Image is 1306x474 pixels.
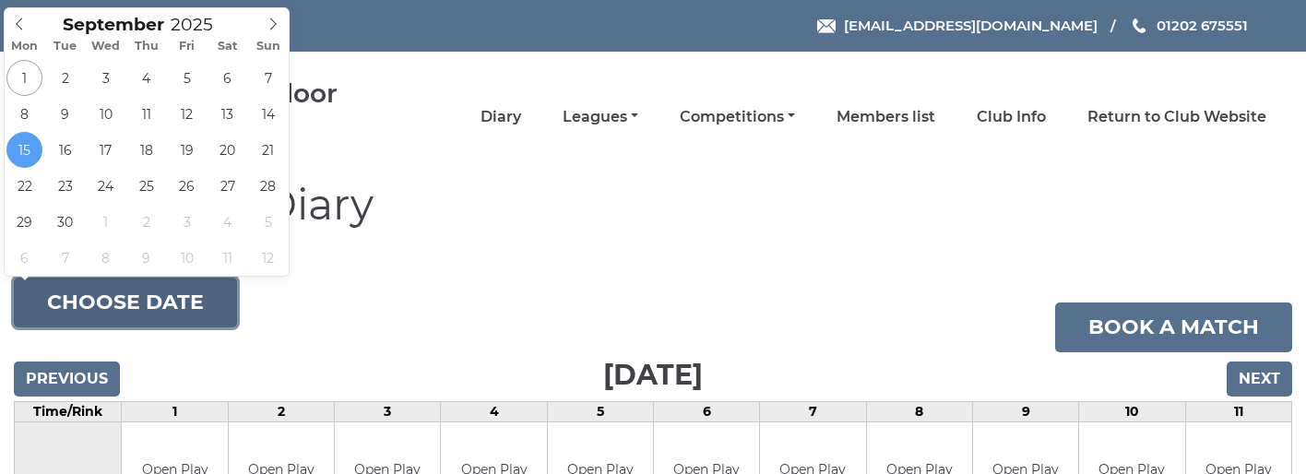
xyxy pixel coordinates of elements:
[128,204,164,240] span: October 2, 2025
[14,182,1292,250] h1: Bowls Club Diary
[817,19,836,33] img: Email
[128,132,164,168] span: September 18, 2025
[14,361,120,397] input: Previous
[547,401,653,421] td: 5
[88,132,124,168] span: September 17, 2025
[169,96,205,132] span: September 12, 2025
[1079,401,1185,421] td: 10
[47,132,83,168] span: September 16, 2025
[88,96,124,132] span: September 10, 2025
[209,240,245,276] span: October 11, 2025
[1157,17,1248,34] span: 01202 675551
[1087,107,1266,127] a: Return to Club Website
[654,401,760,421] td: 6
[208,41,248,53] span: Sat
[1130,15,1248,36] a: Phone us 01202 675551
[88,168,124,204] span: September 24, 2025
[47,240,83,276] span: October 7, 2025
[169,204,205,240] span: October 3, 2025
[680,107,795,127] a: Competitions
[126,41,167,53] span: Thu
[760,401,866,421] td: 7
[977,107,1046,127] a: Club Info
[250,168,286,204] span: September 28, 2025
[128,168,164,204] span: September 25, 2025
[1055,302,1292,352] a: Book a match
[837,107,935,127] a: Members list
[209,204,245,240] span: October 4, 2025
[209,132,245,168] span: September 20, 2025
[335,401,441,421] td: 3
[169,132,205,168] span: September 19, 2025
[866,401,972,421] td: 8
[6,204,42,240] span: September 29, 2025
[47,60,83,96] span: September 2, 2025
[250,60,286,96] span: September 7, 2025
[128,60,164,96] span: September 4, 2025
[164,14,236,35] input: Scroll to increment
[1227,361,1292,397] input: Next
[250,96,286,132] span: September 14, 2025
[972,401,1078,421] td: 9
[169,240,205,276] span: October 10, 2025
[1133,18,1146,33] img: Phone us
[169,168,205,204] span: September 26, 2025
[169,60,205,96] span: September 5, 2025
[128,240,164,276] span: October 9, 2025
[88,204,124,240] span: October 1, 2025
[5,41,45,53] span: Mon
[441,401,547,421] td: 4
[88,60,124,96] span: September 3, 2025
[844,17,1098,34] span: [EMAIL_ADDRESS][DOMAIN_NAME]
[209,96,245,132] span: September 13, 2025
[209,168,245,204] span: September 27, 2025
[248,41,289,53] span: Sun
[88,240,124,276] span: October 8, 2025
[6,240,42,276] span: October 6, 2025
[128,96,164,132] span: September 11, 2025
[6,132,42,168] span: September 15, 2025
[47,96,83,132] span: September 9, 2025
[122,401,228,421] td: 1
[250,240,286,276] span: October 12, 2025
[15,401,122,421] td: Time/Rink
[250,204,286,240] span: October 5, 2025
[6,60,42,96] span: September 1, 2025
[86,41,126,53] span: Wed
[47,168,83,204] span: September 23, 2025
[167,41,208,53] span: Fri
[563,107,638,127] a: Leagues
[228,401,334,421] td: 2
[47,204,83,240] span: September 30, 2025
[63,17,164,34] span: Scroll to increment
[45,41,86,53] span: Tue
[250,132,286,168] span: September 21, 2025
[6,168,42,204] span: September 22, 2025
[14,278,237,327] button: Choose date
[6,96,42,132] span: September 8, 2025
[817,15,1098,36] a: Email [EMAIL_ADDRESS][DOMAIN_NAME]
[1185,401,1291,421] td: 11
[481,107,521,127] a: Diary
[209,60,245,96] span: September 6, 2025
